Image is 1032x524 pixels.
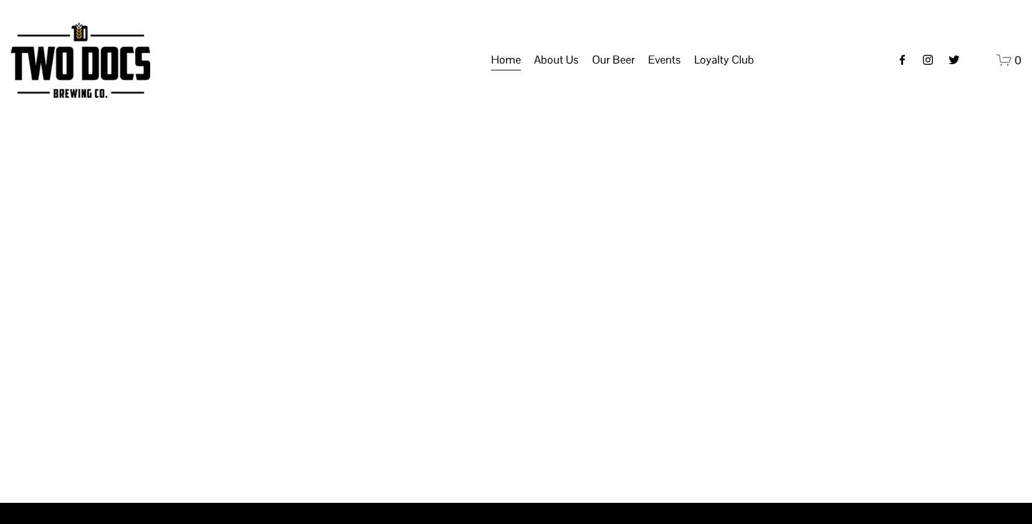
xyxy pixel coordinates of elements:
a: twitter-unauth [948,54,960,66]
a: folder dropdown [534,48,578,72]
span: Loyalty Club [694,49,754,70]
span: Events [648,49,681,70]
a: folder dropdown [694,48,754,72]
span: 0 [1015,53,1021,67]
a: folder dropdown [592,48,635,72]
span: Our Beer [592,49,635,70]
a: Home [491,48,521,72]
h1: Beer is Art. [80,277,952,353]
a: instagram-unauth [922,54,934,66]
img: Two Docs Brewing Co. [11,22,150,98]
a: Facebook [896,54,909,66]
a: folder dropdown [648,48,681,72]
span: About Us [534,49,578,70]
a: 0 items in cart [996,52,1022,68]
